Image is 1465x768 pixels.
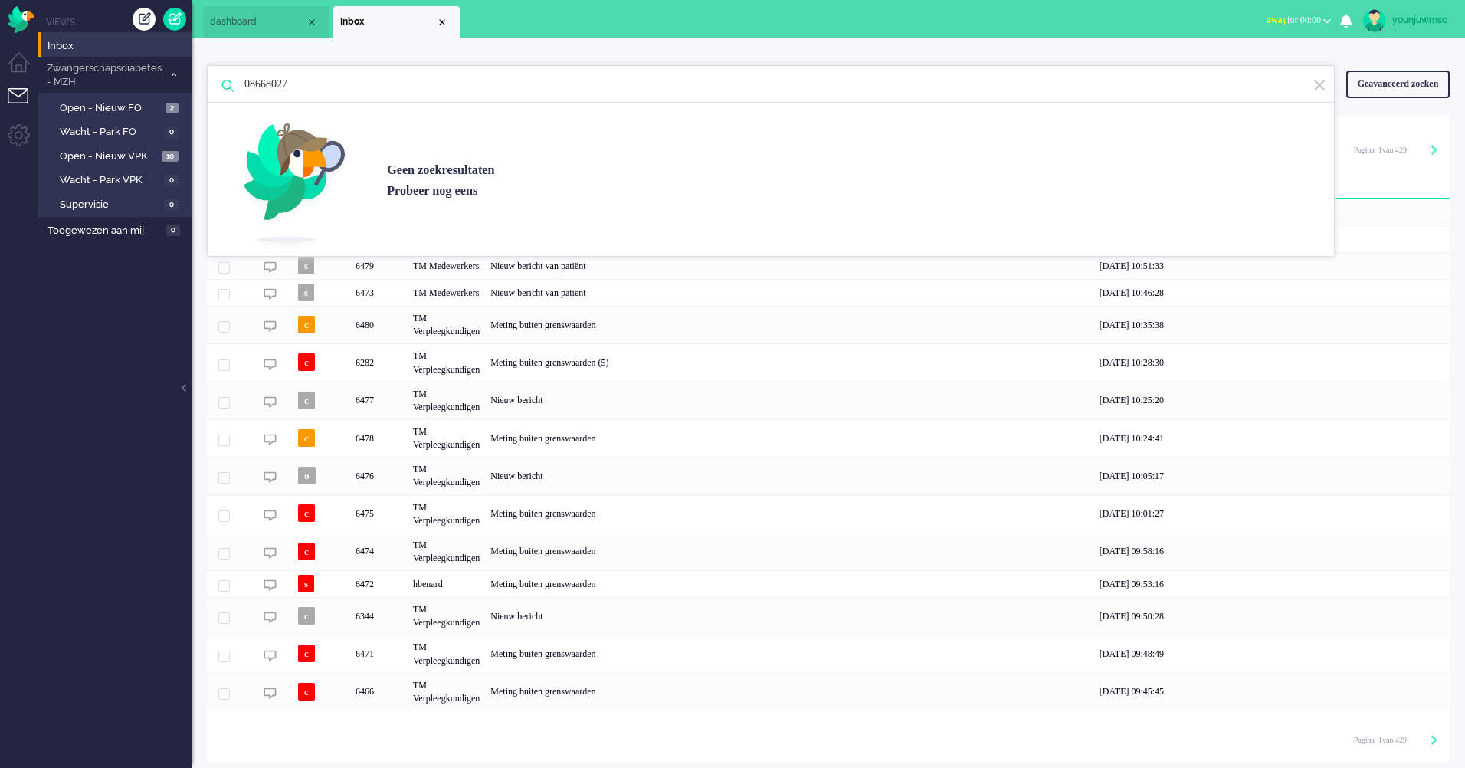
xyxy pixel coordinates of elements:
span: c [298,392,315,409]
div: TM Medewerkers [408,279,485,306]
span: away [1267,15,1287,25]
div: 6466 [207,673,1450,711]
input: Page [1375,735,1382,746]
div: 6477 [207,382,1450,419]
span: 10 [162,151,179,162]
div: 6344 [350,597,408,635]
img: ic_chat_grey.svg [264,287,277,300]
div: TM Verpleegkundigen [408,635,485,672]
img: inspector_bird.svg [231,103,364,256]
div: TM Verpleegkundigen [408,533,485,570]
span: c [298,645,315,662]
li: View [333,6,460,38]
div: 6282 [350,343,408,381]
div: 6478 [350,419,408,457]
div: 6479 [207,252,1450,279]
div: TM Verpleegkundigen [408,382,485,419]
a: Wacht - Park VPK 0 [44,171,190,188]
span: c [298,504,315,522]
a: Open - Nieuw FO 2 [44,99,190,116]
div: [DATE] 10:24:41 [1094,419,1450,457]
div: [DATE] 10:01:27 [1094,495,1450,533]
div: 6282 [207,343,1450,381]
div: Geen zoekresultaten Probeer nog eens [364,160,494,202]
img: ic_chat_grey.svg [264,687,277,700]
div: [DATE] 09:45:45 [1094,673,1450,711]
div: TM Medewerkers [408,252,485,279]
div: 6472 [350,570,408,597]
div: Meting buiten grenswaarden [485,570,1094,597]
div: 6475 [350,495,408,533]
div: Pagination [1354,728,1438,751]
span: Supervisie [60,198,161,212]
div: [DATE] 10:05:17 [1094,457,1450,494]
li: awayfor 00:00 [1257,5,1340,38]
div: Nieuw bericht van patiënt [485,252,1094,279]
span: Open - Nieuw FO [60,101,162,116]
div: 6474 [350,533,408,570]
div: Next [1431,734,1438,749]
img: ic_chat_grey.svg [264,509,277,522]
span: 0 [166,225,180,236]
div: Geavanceerd zoeken [1346,71,1450,97]
div: Creëer ticket [133,8,156,31]
li: Dashboard menu [8,52,42,87]
span: s [298,575,314,592]
a: younjuwmsc [1360,9,1450,32]
span: Wacht - Park VPK [60,173,161,188]
span: s [298,284,314,301]
img: ic_chat_grey.svg [264,261,277,274]
span: c [298,316,315,333]
div: 6478 [207,419,1450,457]
input: Page [1375,145,1382,156]
img: ic_chat_grey.svg [264,471,277,484]
span: dashboard [210,15,306,28]
a: Inbox [44,37,192,54]
div: [DATE] 10:35:38 [1094,306,1450,343]
div: Nieuw bericht [485,597,1094,635]
div: TM Verpleegkundigen [408,419,485,457]
div: 6344 [207,597,1450,635]
img: ic_chat_grey.svg [264,433,277,446]
img: ic_chat_grey.svg [264,611,277,624]
div: 6476 [207,457,1450,494]
img: ic_chat_grey.svg [264,320,277,333]
a: Supervisie 0 [44,195,190,212]
span: Toegewezen aan mij [48,224,162,238]
div: 6479 [350,252,408,279]
div: 6476 [350,457,408,494]
span: 0 [165,199,179,211]
a: Open - Nieuw VPK 10 [44,147,190,164]
img: ic-exit.svg [1313,78,1326,93]
div: TM Verpleegkundigen [408,597,485,635]
div: TM Verpleegkundigen [408,457,485,494]
span: c [298,683,315,701]
span: 2 [166,103,179,114]
span: o [298,467,316,484]
li: Admin menu [8,124,42,159]
div: 6474 [207,533,1450,570]
span: c [298,543,315,560]
div: Meting buiten grenswaarden [485,673,1094,711]
div: 6477 [350,382,408,419]
div: hbenard [408,570,485,597]
div: 6472 [207,570,1450,597]
div: 6471 [207,635,1450,672]
input: Zoek: ticket ID, patiëntnaam, klant ID, inhoud, titel, adres [233,66,1313,103]
div: TM Verpleegkundigen [408,343,485,381]
div: [DATE] 10:51:33 [1094,252,1450,279]
div: TM Verpleegkundigen [408,495,485,533]
div: Pagination [1354,138,1438,161]
span: 0 [165,175,179,186]
div: Meting buiten grenswaarden [485,419,1094,457]
div: 6473 [350,279,408,306]
li: Dashboard [203,6,329,38]
a: Omnidesk [8,10,34,21]
div: [DATE] 10:25:20 [1094,382,1450,419]
div: [DATE] 09:48:49 [1094,635,1450,672]
div: [DATE] 10:28:30 [1094,343,1450,381]
div: TM Verpleegkundigen [408,306,485,343]
span: c [298,429,315,447]
div: 6471 [350,635,408,672]
div: Meting buiten grenswaarden [485,495,1094,533]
